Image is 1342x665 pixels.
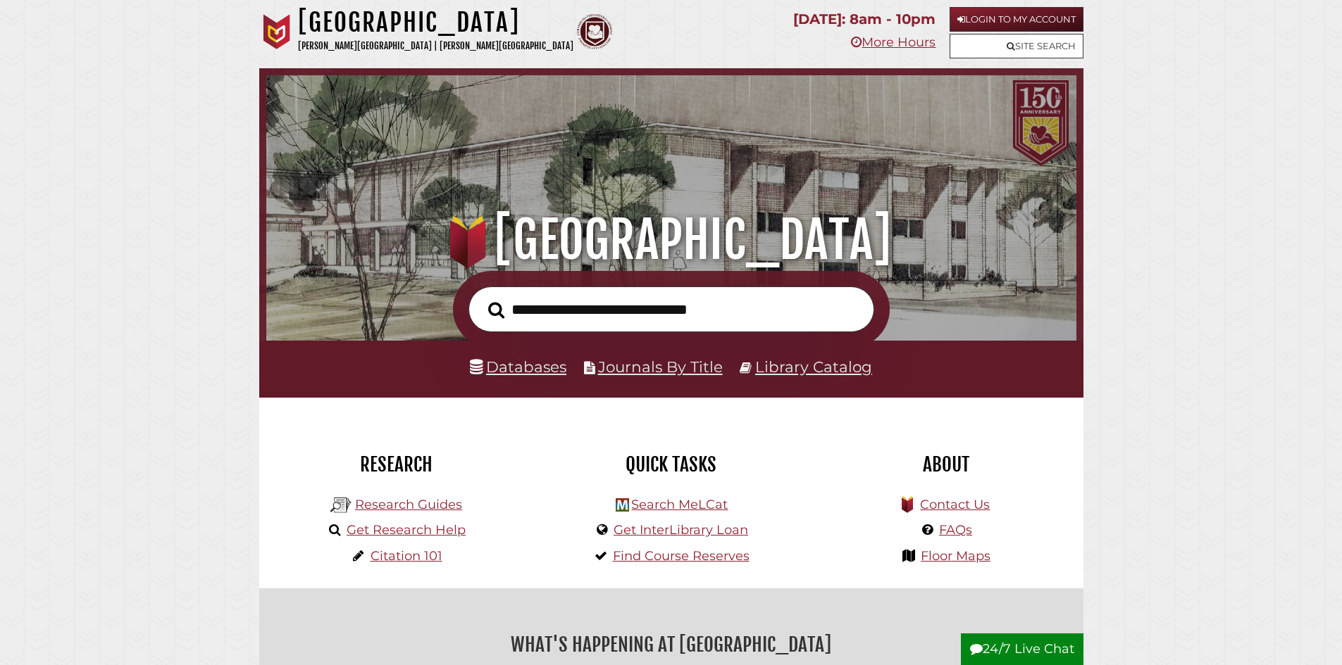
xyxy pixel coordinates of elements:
[298,38,573,54] p: [PERSON_NAME][GEOGRAPHIC_DATA] | [PERSON_NAME][GEOGRAPHIC_DATA]
[921,548,990,564] a: Floor Maps
[330,495,352,516] img: Hekman Library Logo
[950,34,1083,58] a: Site Search
[950,7,1083,32] a: Login to My Account
[755,357,872,376] a: Library Catalog
[488,301,504,319] i: Search
[259,14,294,49] img: Calvin University
[355,497,462,512] a: Research Guides
[470,357,566,376] a: Databases
[616,498,629,512] img: Hekman Library Logo
[939,522,972,538] a: FAQs
[598,357,723,376] a: Journals By Title
[614,522,748,538] a: Get InterLibrary Loan
[270,628,1073,661] h2: What's Happening at [GEOGRAPHIC_DATA]
[347,522,466,538] a: Get Research Help
[851,34,936,50] a: More Hours
[920,497,990,512] a: Contact Us
[577,14,612,49] img: Calvin Theological Seminary
[298,7,573,38] h1: [GEOGRAPHIC_DATA]
[371,548,442,564] a: Citation 101
[793,7,936,32] p: [DATE]: 8am - 10pm
[286,209,1056,271] h1: [GEOGRAPHIC_DATA]
[631,497,728,512] a: Search MeLCat
[819,452,1073,476] h2: About
[481,298,511,323] button: Search
[545,452,798,476] h2: Quick Tasks
[613,548,750,564] a: Find Course Reserves
[270,452,523,476] h2: Research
